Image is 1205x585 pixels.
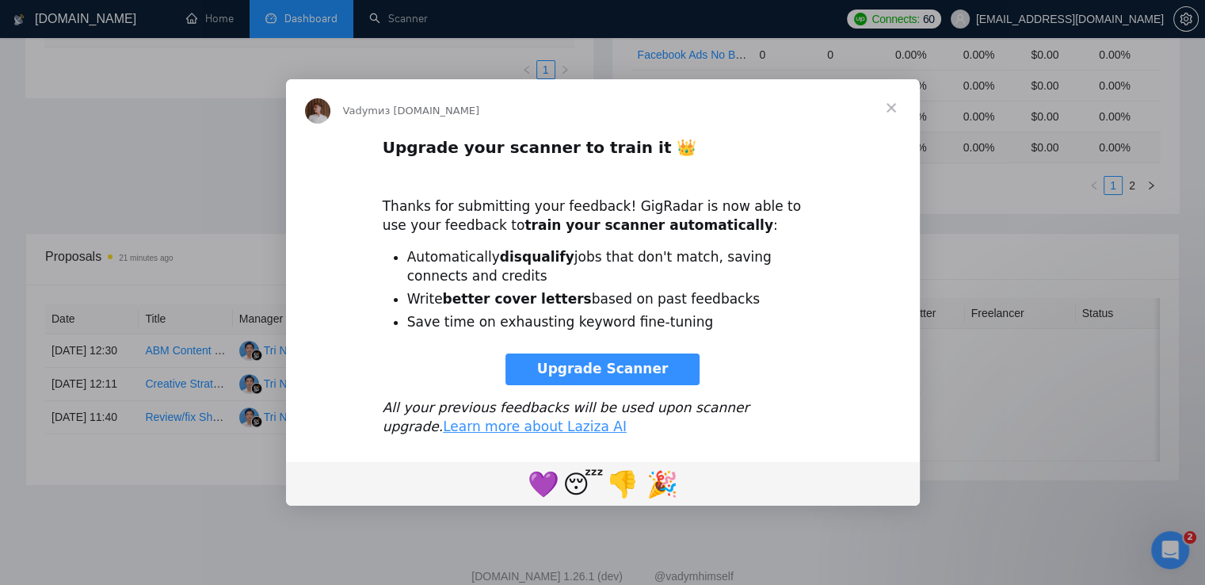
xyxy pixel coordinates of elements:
span: 🎉 [646,469,678,499]
li: Save time on exhausting keyword fine-tuning [407,313,823,332]
span: purple heart reaction [524,465,563,503]
i: All your previous feedbacks will be used upon scanner upgrade. [383,400,749,434]
span: Vadym [343,105,378,117]
a: Learn more about Laziza AI [443,419,627,434]
span: 1 reaction [603,465,643,503]
img: Profile image for Vadym [305,98,330,124]
b: disqualify [500,249,574,265]
a: Upgrade Scanner [505,354,700,385]
span: Закрыть [863,79,920,136]
span: tada reaction [643,465,682,503]
b: Upgrade your scanner to train it 👑 [383,138,697,157]
li: Automatically jobs that don't match, saving connects and credits [407,248,823,286]
span: Upgrade Scanner [537,361,669,377]
span: sleeping reaction [563,465,603,503]
div: Thanks for submitting your feedback! GigRadar is now able to use your feedback to : [383,178,823,235]
span: из [DOMAIN_NAME] [378,105,479,117]
span: 💜 [528,469,559,499]
b: train your scanner automatically [524,217,773,233]
span: 😴 [563,469,604,499]
li: Write based on past feedbacks [407,290,823,309]
b: better cover letters [443,291,592,307]
span: 👎 [607,469,639,499]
